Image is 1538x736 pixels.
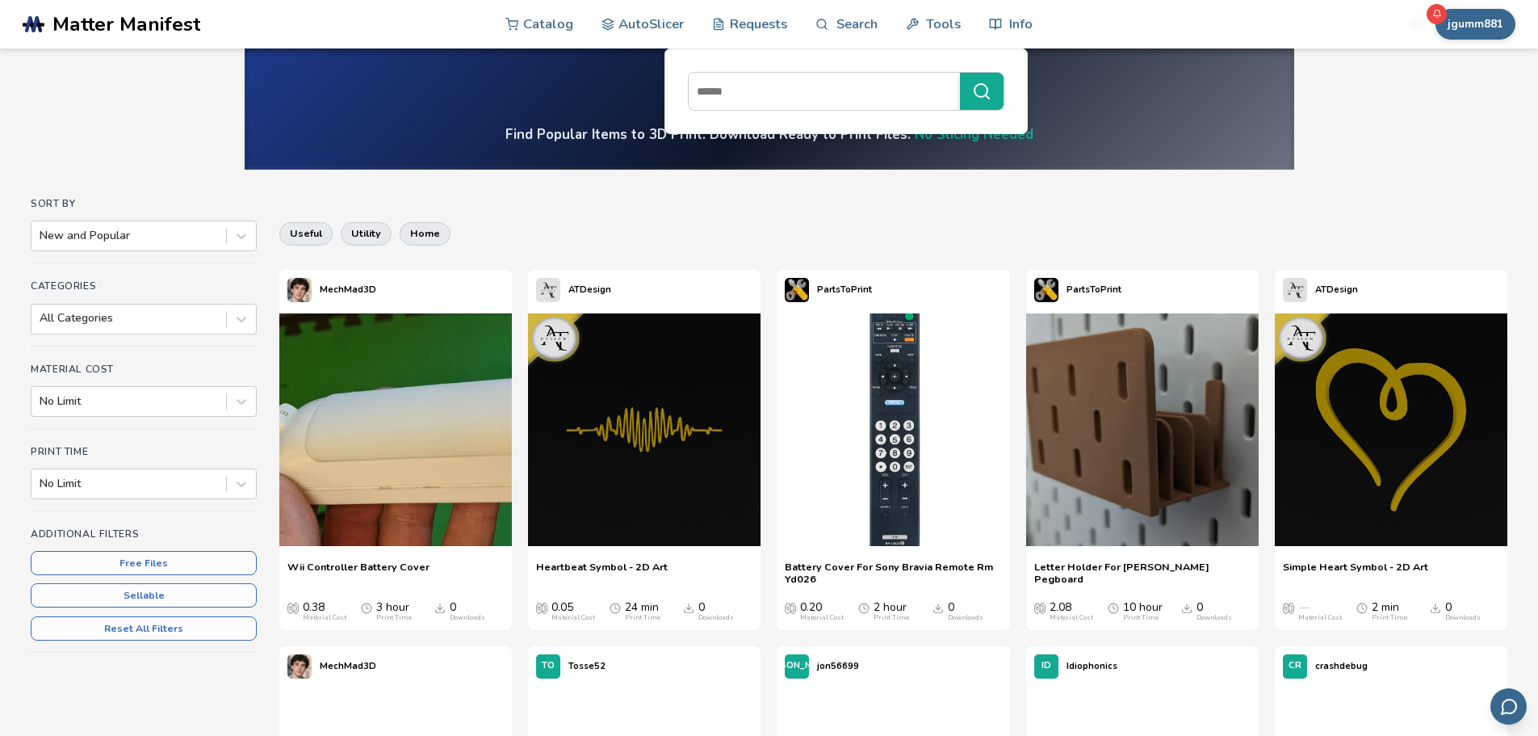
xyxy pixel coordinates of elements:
[1298,614,1342,622] div: Material Cost
[376,614,412,622] div: Print Time
[817,658,859,675] p: jon56699
[568,281,611,298] p: ATDesign
[1435,9,1515,40] button: jgumm881
[1123,614,1159,622] div: Print Time
[31,616,257,641] button: Reset All Filters
[376,601,412,622] div: 3 hour
[1298,601,1310,614] span: —
[1034,601,1046,614] span: Average Cost
[817,281,872,298] p: PartsToPrint
[800,614,844,622] div: Material Cost
[536,278,560,302] img: ATDesign's profile
[1041,661,1051,671] span: ID
[52,13,200,36] span: Matter Manifest
[279,222,333,245] button: useful
[610,601,621,614] span: Average Print Time
[785,601,796,614] span: Average Cost
[777,270,880,310] a: PartsToPrint's profilePartsToPrint
[1067,281,1121,298] p: PartsToPrint
[1289,661,1301,671] span: CR
[698,601,734,622] div: 0
[1050,614,1093,622] div: Material Cost
[1283,561,1428,585] a: Simple Heart Symbol - 2D Art
[1315,658,1368,675] p: crashdebug
[698,614,734,622] div: Downloads
[361,601,372,614] span: Average Print Time
[31,551,257,575] button: Free Files
[1315,281,1358,298] p: ATDesign
[1445,614,1481,622] div: Downloads
[568,658,606,675] p: Tosse52
[625,614,660,622] div: Print Time
[1275,270,1366,310] a: ATDesign's profileATDesign
[528,270,619,310] a: ATDesign's profileATDesign
[31,528,257,540] h4: Additional Filters
[279,270,384,310] a: MechMad3D's profileMechMad3D
[1196,601,1232,622] div: 0
[303,614,346,622] div: Material Cost
[1026,270,1129,310] a: PartsToPrint's profilePartsToPrint
[1034,278,1058,302] img: PartsToPrint's profile
[1356,601,1368,614] span: Average Print Time
[1067,658,1117,675] p: Idiophonics
[785,561,1001,585] a: Battery Cover For Sony Bravia Remote Rm Yd026
[551,601,595,622] div: 0.05
[31,364,257,375] h4: Material Cost
[434,601,446,614] span: Downloads
[1108,601,1119,614] span: Average Print Time
[320,658,376,675] p: MechMad3D
[450,614,485,622] div: Downloads
[287,561,430,585] a: Wii Controller Battery Cover
[40,395,43,408] input: No Limit
[683,601,694,614] span: Downloads
[31,198,257,209] h4: Sort By
[858,601,870,614] span: Average Print Time
[1123,601,1163,622] div: 10 hour
[303,601,346,622] div: 0.38
[279,646,384,687] a: MechMad3D's profileMechMad3D
[536,561,668,585] a: Heartbeat Symbol - 2D Art
[1283,278,1307,302] img: ATDesign's profile
[1050,601,1093,622] div: 2.08
[542,661,555,671] span: TO
[31,280,257,292] h4: Categories
[287,601,299,614] span: Average Cost
[450,601,485,622] div: 0
[1372,601,1407,622] div: 2 min
[1430,601,1441,614] span: Downloads
[400,222,451,245] button: home
[1196,614,1232,622] div: Downloads
[287,278,312,302] img: MechMad3D's profile
[948,614,983,622] div: Downloads
[1445,601,1481,622] div: 0
[874,614,909,622] div: Print Time
[31,446,257,457] h4: Print Time
[915,125,1033,144] a: No Slicing Needed
[1181,601,1192,614] span: Downloads
[40,229,43,242] input: New and Popular
[948,601,983,622] div: 0
[874,601,909,622] div: 2 hour
[1372,614,1407,622] div: Print Time
[536,601,547,614] span: Average Cost
[505,125,1033,144] h4: Find Popular Items to 3D Print. Download Ready to Print Files.
[40,477,43,490] input: No Limit
[40,312,43,325] input: All Categories
[625,601,660,622] div: 24 min
[31,583,257,608] button: Sellable
[759,661,835,671] span: [PERSON_NAME]
[551,614,595,622] div: Material Cost
[800,601,844,622] div: 0.20
[341,222,392,245] button: utility
[932,601,944,614] span: Downloads
[320,281,376,298] p: MechMad3D
[1034,561,1251,585] a: Letter Holder For [PERSON_NAME] Pegboard
[1283,601,1294,614] span: Average Cost
[287,654,312,679] img: MechMad3D's profile
[1490,688,1527,725] button: Send feedback via email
